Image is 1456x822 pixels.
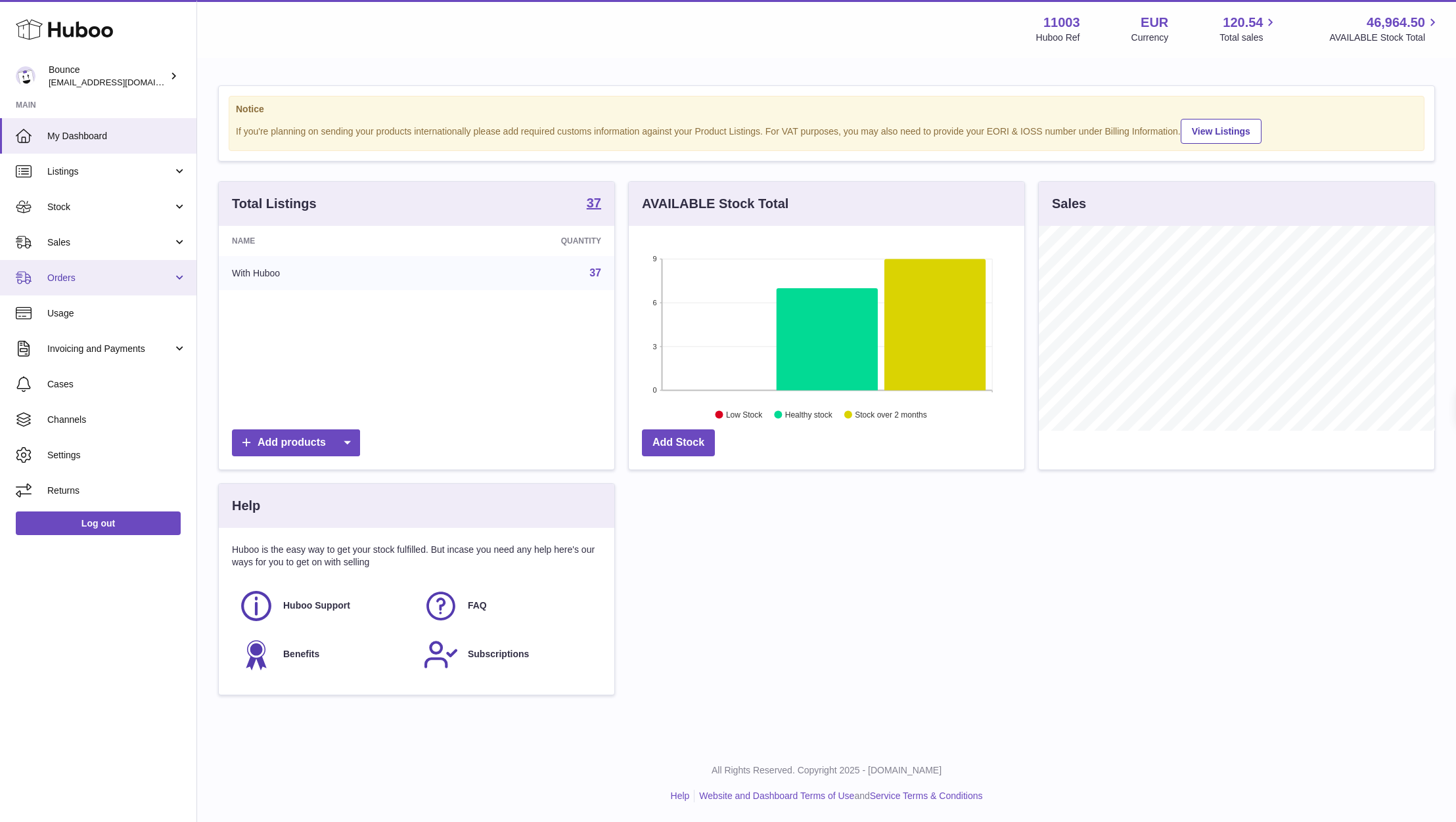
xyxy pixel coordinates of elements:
[468,599,487,612] span: FAQ
[47,130,187,142] span: My Dashboard
[423,637,595,672] a: Subscriptions
[652,299,656,307] text: 6
[1329,14,1440,44] a: 46,964.50 AVAILABLE Stock Total
[785,410,833,420] text: Healthy stock
[232,429,360,456] a: Add products
[1052,195,1086,213] h3: Sales
[236,117,1417,144] div: If you're planning on sending your products internationally please add required customs informati...
[47,449,187,462] span: Settings
[219,226,428,256] th: Name
[47,201,173,213] span: Stock
[49,64,167,89] div: Bounce
[589,267,601,278] a: 37
[232,497,260,515] h3: Help
[283,599,350,612] span: Huboo Support
[208,764,1445,777] p: All Rights Reserved. Copyright 2025 - [DOMAIN_NAME]
[855,410,926,420] text: Stock over 2 months
[428,226,614,256] th: Quantity
[652,386,656,394] text: 0
[1329,32,1440,44] span: AVAILABLE Stock Total
[1223,14,1263,32] span: 120.54
[1181,119,1262,144] a: View Listings
[47,272,173,284] span: Orders
[1131,32,1169,44] div: Currency
[47,485,187,497] span: Returns
[642,195,788,213] h3: AVAILABLE Stock Total
[587,196,601,212] a: 37
[47,307,187,320] span: Usage
[219,256,428,290] td: With Huboo
[642,429,715,456] a: Add Stock
[47,414,187,426] span: Channels
[236,103,1417,116] strong: Notice
[47,236,173,249] span: Sales
[870,790,983,801] a: Service Terms & Conditions
[1219,14,1278,44] a: 120.54 Total sales
[47,165,173,178] span: Listings
[1367,14,1425,32] span: 46,964.50
[239,637,410,672] a: Benefits
[49,77,193,87] span: [EMAIL_ADDRESS][DOMAIN_NAME]
[232,544,601,569] p: Huboo is the easy way to get your stock fulfilled. But incase you need any help here's our ways f...
[699,790,854,801] a: Website and Dashboard Terms of Use
[1043,14,1080,32] strong: 11003
[694,790,982,802] li: and
[47,343,173,355] span: Invoicing and Payments
[16,66,35,86] img: collateral@usebounce.com
[1036,32,1080,44] div: Huboo Ref
[652,343,656,351] text: 3
[652,255,656,263] text: 9
[16,511,181,535] a: Log out
[726,410,763,420] text: Low Stock
[1219,32,1278,44] span: Total sales
[239,588,410,624] a: Huboo Support
[468,648,529,660] span: Subscriptions
[1141,14,1168,32] strong: EUR
[283,648,319,660] span: Benefits
[671,790,690,801] a: Help
[232,195,317,213] h3: Total Listings
[423,588,595,624] a: FAQ
[47,378,187,391] span: Cases
[587,196,601,209] strong: 37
